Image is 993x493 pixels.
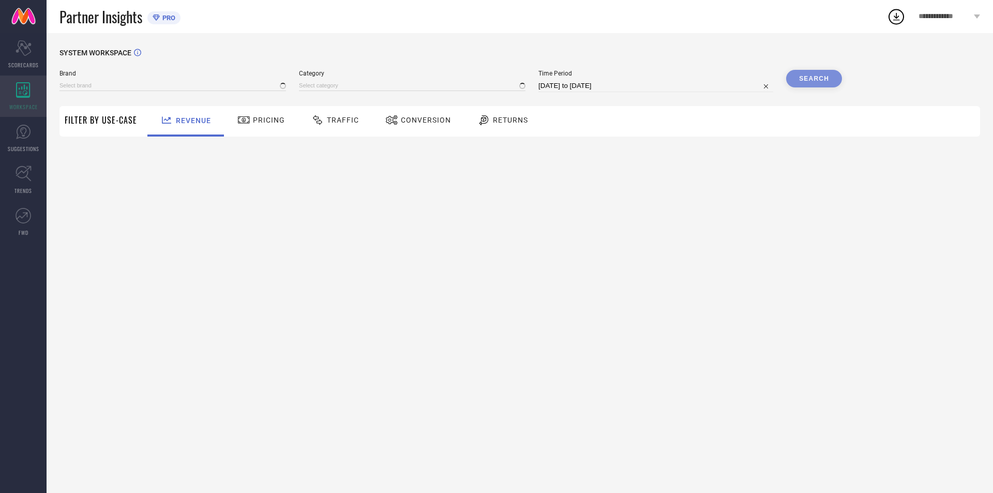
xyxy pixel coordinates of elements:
[59,70,286,77] span: Brand
[160,14,175,22] span: PRO
[9,103,38,111] span: WORKSPACE
[253,116,285,124] span: Pricing
[327,116,359,124] span: Traffic
[887,7,906,26] div: Open download list
[59,6,142,27] span: Partner Insights
[401,116,451,124] span: Conversion
[19,229,28,236] span: FWD
[8,61,39,69] span: SCORECARDS
[299,70,525,77] span: Category
[299,80,525,91] input: Select category
[59,80,286,91] input: Select brand
[14,187,32,195] span: TRENDS
[8,145,39,153] span: SUGGESTIONS
[493,116,528,124] span: Returns
[59,49,131,57] span: SYSTEM WORKSPACE
[176,116,211,125] span: Revenue
[538,80,773,92] input: Select time period
[538,70,773,77] span: Time Period
[65,114,137,126] span: Filter By Use-Case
